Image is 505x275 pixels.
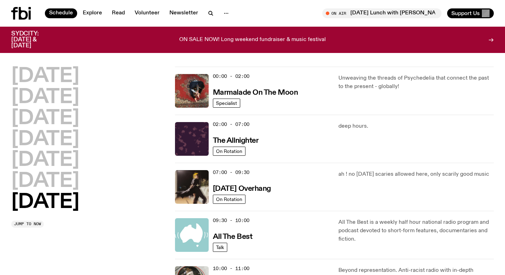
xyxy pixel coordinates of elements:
span: 02:00 - 07:00 [213,121,249,128]
span: 00:00 - 02:00 [213,73,249,80]
button: Support Us [447,8,494,18]
a: Read [108,8,129,18]
h3: The Allnighter [213,137,259,145]
span: On Rotation [216,148,242,154]
a: [DATE] Overhang [213,184,271,193]
a: Talk [213,243,227,252]
span: On Rotation [216,196,242,202]
h3: [DATE] Overhang [213,185,271,193]
button: [DATE] [11,193,79,212]
img: Tommy - Persian Rug [175,74,209,108]
button: [DATE] [11,67,79,86]
p: ON SALE NOW! Long weekend fundraiser & music festival [179,37,326,43]
button: On Air[DATE] Lunch with [PERSON_NAME] and [PERSON_NAME] // [PERSON_NAME] Interview [322,8,442,18]
p: deep hours. [338,122,494,130]
p: All The Best is a weekly half hour national radio program and podcast devoted to short-form featu... [338,218,494,243]
a: Volunteer [130,8,164,18]
a: Newsletter [165,8,202,18]
a: On Rotation [213,147,245,156]
p: ah ! no [DATE] scaries allowed here, only scarily good music [338,170,494,179]
button: [DATE] [11,172,79,191]
span: 10:00 - 11:00 [213,265,249,272]
span: Specialist [216,100,237,106]
h3: SYDCITY: [DATE] & [DATE] [11,31,56,49]
button: [DATE] [11,109,79,128]
span: Talk [216,244,224,250]
a: The Allnighter [213,136,259,145]
span: Jump to now [14,222,41,226]
a: All The Best [213,232,252,241]
button: Jump to now [11,221,44,228]
span: Support Us [451,10,480,16]
a: Marmalade On The Moon [213,88,298,96]
a: On Rotation [213,195,245,204]
h3: Marmalade On The Moon [213,89,298,96]
a: Specialist [213,99,240,108]
button: [DATE] [11,130,79,149]
p: Unweaving the threads of Psychedelia that connect the past to the present - globally! [338,74,494,91]
a: Explore [79,8,106,18]
a: Schedule [45,8,77,18]
h3: All The Best [213,233,252,241]
button: [DATE] [11,88,79,107]
button: [DATE] [11,150,79,170]
span: 09:30 - 10:00 [213,217,249,224]
span: 07:00 - 09:30 [213,169,249,176]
